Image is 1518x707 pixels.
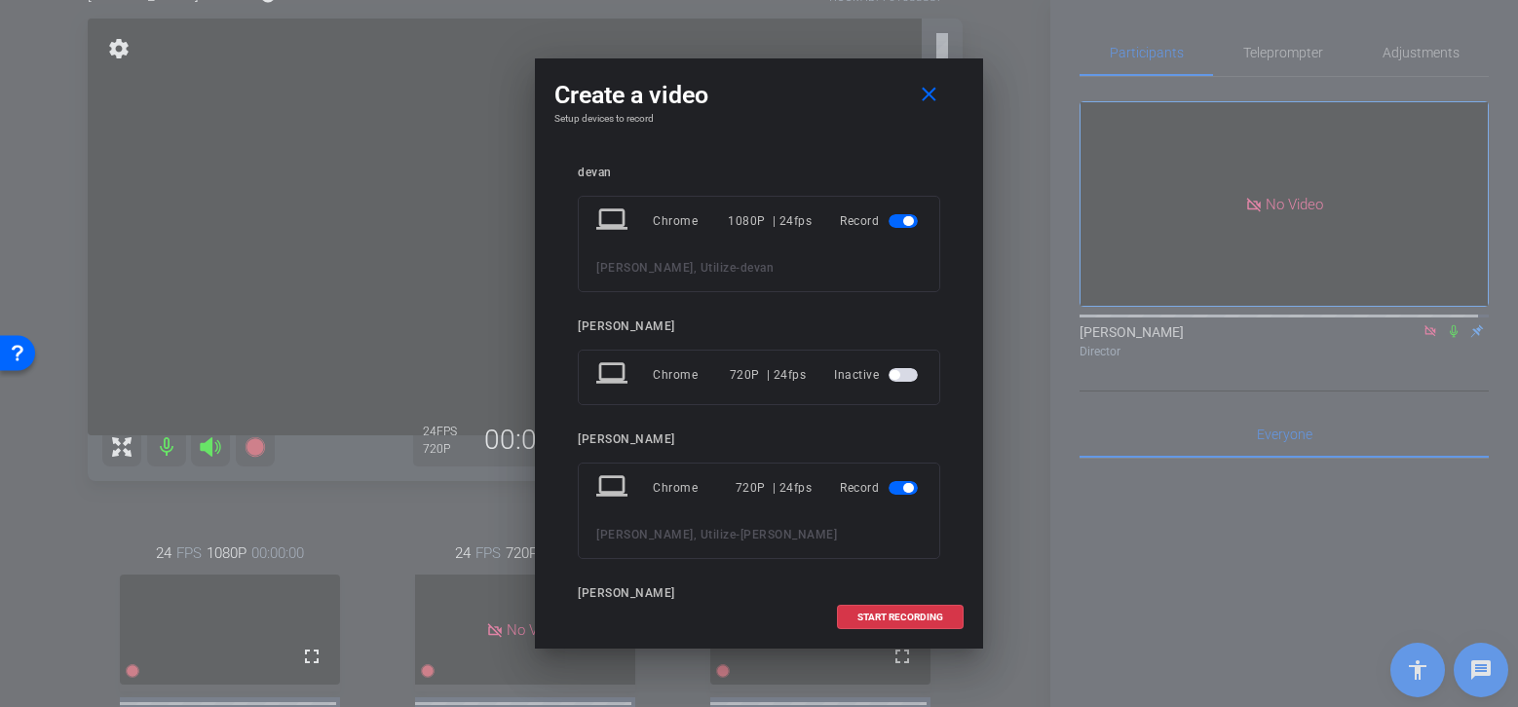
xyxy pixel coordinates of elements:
div: [PERSON_NAME] [578,586,940,601]
span: [PERSON_NAME], Utilize [596,261,736,275]
div: 720P | 24fps [730,357,807,392]
h4: Setup devices to record [554,113,964,125]
div: [PERSON_NAME] [578,319,940,334]
div: Chrome [653,470,736,505]
span: - [736,528,740,541]
span: [PERSON_NAME], Utilize [596,528,736,541]
span: START RECORDING [857,613,943,622]
div: Create a video [554,78,964,113]
div: Record [840,204,922,239]
div: 720P | 24fps [736,470,813,505]
span: - [736,261,740,275]
div: 1080P | 24fps [728,204,812,239]
mat-icon: laptop [596,470,631,505]
mat-icon: laptop [596,204,631,239]
span: devan [740,261,775,275]
div: Chrome [653,204,728,239]
div: Chrome [653,357,730,392]
div: Record [840,470,922,505]
mat-icon: laptop [596,357,631,392]
div: devan [578,166,940,180]
mat-icon: close [917,83,941,107]
div: Inactive [834,357,922,392]
span: [PERSON_NAME] [740,528,838,541]
button: START RECORDING [837,605,964,629]
div: [PERSON_NAME] [578,432,940,447]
